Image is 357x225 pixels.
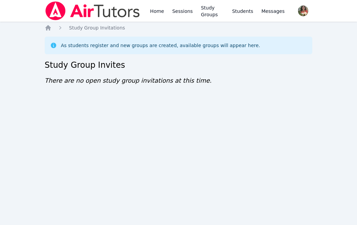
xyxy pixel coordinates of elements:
[45,60,313,70] h2: Study Group Invites
[61,42,260,49] div: As students register and new groups are created, available groups will appear here.
[45,77,212,84] span: There are no open study group invitations at this time.
[261,8,285,15] span: Messages
[69,25,125,30] span: Study Group Invitations
[45,24,313,31] nav: Breadcrumb
[45,1,141,20] img: Air Tutors
[69,24,125,31] a: Study Group Invitations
